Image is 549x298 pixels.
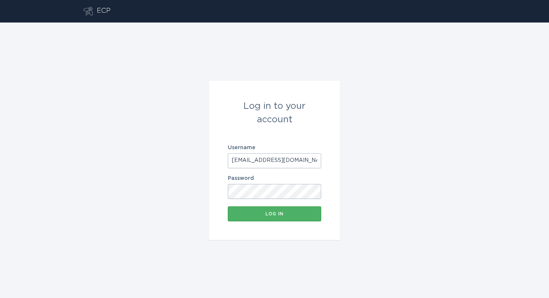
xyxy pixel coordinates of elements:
[228,176,321,181] label: Password
[228,206,321,221] button: Log in
[83,7,93,16] button: Go to dashboard
[228,145,321,150] label: Username
[97,7,111,16] div: ECP
[232,212,317,216] div: Log in
[228,99,321,126] div: Log in to your account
